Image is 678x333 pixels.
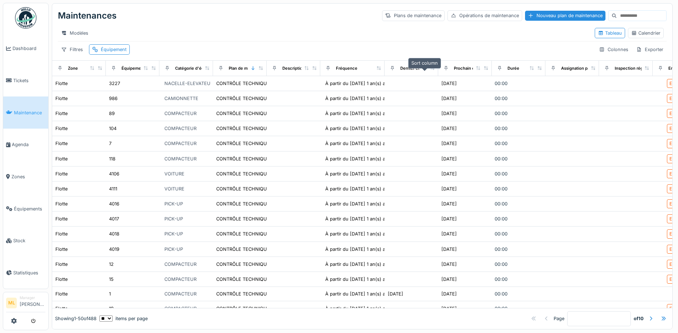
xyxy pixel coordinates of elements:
[3,33,48,65] a: Dashboard
[216,215,282,222] div: CONTRÔLE TECHNIQUE AIBV
[495,110,543,117] div: 00:00
[325,261,422,268] div: À partir du [DATE] 1 an(s) après la date de...
[6,298,17,308] li: ML
[216,200,282,207] div: CONTRÔLE TECHNIQUE AIBV
[441,185,457,192] div: [DATE]
[216,305,282,312] div: CONTRÔLE TECHNIQUE AIBV
[164,170,184,177] div: VOITURE
[325,140,422,147] div: À partir du [DATE] 1 an(s) après la date de...
[164,230,183,237] div: PICK-UP
[441,230,457,237] div: [DATE]
[325,170,422,177] div: À partir du [DATE] 1 an(s) après la date de...
[55,261,68,268] div: Flotte
[164,215,183,222] div: PICK-UP
[216,155,282,162] div: CONTRÔLE TECHNIQUE AIBV
[109,276,114,283] div: 15
[495,170,543,177] div: 00:00
[164,276,197,283] div: COMPACTEUR
[15,7,36,29] img: Badge_color-CXgf-gQk.svg
[325,110,422,117] div: À partir du [DATE] 1 an(s) après la date de...
[216,185,282,192] div: CONTRÔLE TECHNIQUE AIBV
[164,140,197,147] div: COMPACTEUR
[109,170,119,177] div: 4106
[55,215,68,222] div: Flotte
[495,230,543,237] div: 00:00
[216,125,282,132] div: CONTRÔLE TECHNIQUE AIBV
[441,125,457,132] div: [DATE]
[20,295,45,310] li: [PERSON_NAME]
[55,185,68,192] div: Flotte
[3,96,48,129] a: Maintenance
[164,125,197,132] div: COMPACTEUR
[447,10,522,21] div: Opérations de maintenance
[325,200,422,207] div: À partir du [DATE] 1 an(s) après la date de...
[216,170,282,177] div: CONTRÔLE TECHNIQUE AIBV
[633,44,667,55] div: Exporter
[216,261,282,268] div: CONTRÔLE TECHNIQUE AIBV
[55,305,68,312] div: Flotte
[495,290,543,297] div: 00:00
[3,225,48,257] a: Stock
[164,261,197,268] div: COMPACTEUR
[164,155,197,162] div: COMPACTEUR
[3,193,48,225] a: Équipements
[388,290,403,297] div: [DATE]
[216,246,282,253] div: CONTRÔLE TECHNIQUE AIBV
[58,44,86,55] div: Filtres
[495,200,543,207] div: 00:00
[109,185,117,192] div: 4111
[55,276,68,283] div: Flotte
[13,77,45,84] span: Tickets
[554,315,564,322] div: Page
[109,125,117,132] div: 104
[495,155,543,162] div: 00:00
[325,305,422,312] div: À partir du [DATE] 1 an(s) après la date de...
[598,30,622,36] div: Tableau
[164,110,197,117] div: COMPACTEUR
[14,109,45,116] span: Maintenance
[325,215,422,222] div: À partir du [DATE] 1 an(s) après la date de...
[13,237,45,244] span: Stock
[164,305,197,312] div: COMPACTEUR
[55,125,68,132] div: Flotte
[336,65,357,71] div: Fréquence
[55,170,68,177] div: Flotte
[441,110,457,117] div: [DATE]
[109,80,120,87] div: 3227
[216,95,282,102] div: CONTRÔLE TECHNIQUE AIBV
[495,125,543,132] div: 00:00
[441,95,457,102] div: [DATE]
[615,65,664,71] div: Inspection réglementaire
[325,80,422,87] div: À partir du [DATE] 1 an(s) après la date de...
[525,11,605,20] div: Nouveau plan de maintenance
[441,155,457,162] div: [DATE]
[164,185,184,192] div: VOITURE
[175,65,223,71] div: Catégorie d'équipement
[122,65,145,71] div: Équipement
[325,230,422,237] div: À partir du [DATE] 1 an(s) après la date de...
[441,170,457,177] div: [DATE]
[55,95,68,102] div: Flotte
[216,110,282,117] div: CONTRÔLE TECHNIQUE AIBV
[12,141,45,148] span: Agenda
[216,140,282,147] div: CONTRÔLE TECHNIQUE AIBV
[631,30,660,36] div: Calendrier
[441,261,457,268] div: [DATE]
[634,315,644,322] strong: of 10
[68,65,78,71] div: Zone
[109,261,114,268] div: 12
[441,80,457,87] div: [DATE]
[164,246,183,253] div: PICK-UP
[109,290,111,297] div: 1
[325,290,422,297] div: À partir du [DATE] 1 an(s) après la date de...
[325,125,422,132] div: À partir du [DATE] 1 an(s) après la date de...
[6,295,45,312] a: ML Manager[PERSON_NAME]
[382,10,445,21] div: Plans de maintenance
[441,305,457,312] div: [DATE]
[454,65,489,71] div: Prochain contrôle
[216,80,282,87] div: CONTRÔLE TECHNIQUE AIBV
[3,65,48,97] a: Tickets
[441,200,457,207] div: [DATE]
[55,230,68,237] div: Flotte
[3,161,48,193] a: Zones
